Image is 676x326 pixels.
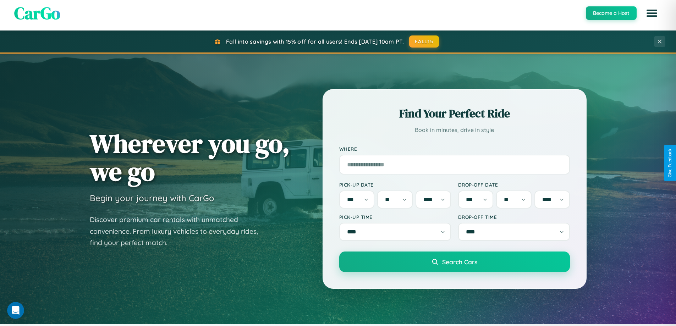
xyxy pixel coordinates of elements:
h2: Find Your Perfect Ride [339,106,570,121]
label: Drop-off Date [458,182,570,188]
h3: Begin your journey with CarGo [90,193,214,203]
button: Search Cars [339,252,570,272]
button: Open menu [642,3,662,23]
button: Become a Host [586,6,637,20]
iframe: Intercom live chat [7,302,24,319]
label: Pick-up Time [339,214,451,220]
p: Discover premium car rentals with unmatched convenience. From luxury vehicles to everyday rides, ... [90,214,267,249]
label: Pick-up Date [339,182,451,188]
label: Where [339,146,570,152]
h1: Wherever you go, we go [90,129,290,186]
span: Fall into savings with 15% off for all users! Ends [DATE] 10am PT. [226,38,404,45]
span: CarGo [14,1,60,25]
p: Book in minutes, drive in style [339,125,570,135]
button: FALL15 [409,35,439,48]
div: Give Feedback [667,149,672,177]
span: Search Cars [442,258,477,266]
label: Drop-off Time [458,214,570,220]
